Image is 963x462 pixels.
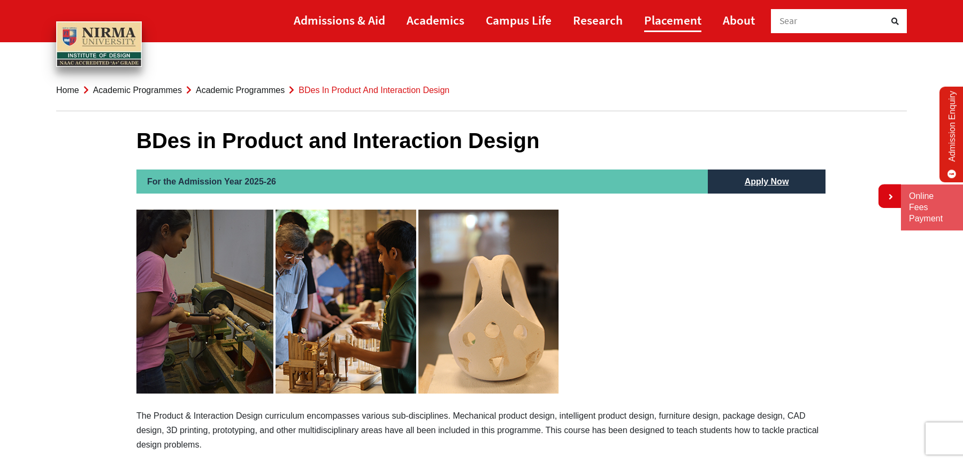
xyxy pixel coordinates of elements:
h2: For the Admission Year 2025-26 [136,170,708,194]
a: Apply Now [734,170,800,194]
a: Academic Programmes [93,86,182,95]
a: Placement [644,8,701,32]
h1: BDes in Product and Interaction Design [136,128,827,153]
a: Academic Programmes [196,86,285,95]
img: ID [136,210,559,394]
span: BDes in Product and Interaction Design [299,86,449,95]
p: The Product & Interaction Design curriculum encompasses various sub-disciplines. Mechanical produ... [136,210,827,452]
img: main_logo [56,21,142,67]
a: Campus Life [486,8,552,32]
a: Home [56,86,79,95]
nav: breadcrumb [56,70,907,111]
a: Research [573,8,623,32]
a: About [723,8,755,32]
a: Academics [407,8,464,32]
a: Online Fees Payment [909,191,955,224]
a: Admissions & Aid [294,8,385,32]
span: Sear [779,15,798,27]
